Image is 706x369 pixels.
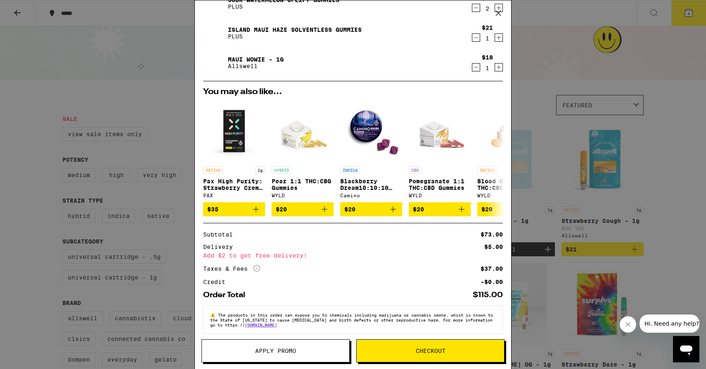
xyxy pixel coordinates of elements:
[340,202,402,216] button: Add to bag
[481,206,493,213] span: $20
[482,65,493,71] div: 1
[640,315,699,333] iframe: Message from company
[416,348,445,354] span: Checkout
[203,253,503,258] div: Add $2 to get free delivery!
[210,312,218,317] span: ⚠️
[201,339,350,362] button: Apply Promo
[203,178,265,191] p: Pax High Purity: Strawberry Creme - 1g
[409,100,471,202] a: Open page for Pomegranate 1:1 THC:CBD Gummies from WYLD
[486,100,530,162] img: WYLD - Blood Orange 1:1 THC:CBC Gummies
[203,100,265,202] a: Open page for Pax High Purity: Strawberry Creme - 1g from PAX
[272,100,334,202] a: Open page for Pear 1:1 THC:CBG Gummies from WYLD
[272,202,334,216] button: Add to bag
[340,193,402,198] div: Camino
[272,166,291,174] p: HYBRID
[472,4,480,12] button: Decrement
[477,202,539,216] button: Add to bag
[673,336,699,362] iframe: Button to launch messaging window
[203,291,251,299] div: Order Total
[210,312,493,327] span: The products in this order can expose you to chemicals including marijuana or cannabis smoke, whi...
[276,206,287,213] span: $20
[203,244,239,250] div: Delivery
[203,202,265,216] button: Add to bag
[228,33,362,40] p: PLUS
[340,100,402,162] img: Camino - Blackberry Dream10:10:10 Deep Sleep Gummies
[472,33,480,42] button: Decrement
[245,322,277,327] a: [DOMAIN_NAME]
[482,35,493,42] div: 1
[482,54,493,61] div: $18
[228,3,339,10] p: PLUS
[477,166,497,174] p: SATIVA
[228,26,362,33] a: Island Maui Haze Solventless Gummies
[481,279,503,285] div: -$0.00
[255,166,265,174] p: 1g
[203,88,503,96] h2: You may also like...
[272,193,334,198] div: WYLD
[482,24,493,31] div: $21
[272,100,334,162] img: WYLD - Pear 1:1 THC:CBG Gummies
[203,232,239,237] div: Subtotal
[409,166,421,174] p: CBD
[203,21,226,45] img: Island Maui Haze Solventless Gummies
[484,244,503,250] div: $5.00
[203,166,223,174] p: SATIVA
[344,206,355,213] span: $20
[477,100,539,202] a: Open page for Blood Orange 1:1 THC:CBC Gummies from WYLD
[203,279,231,285] div: Credit
[481,266,503,272] div: $37.00
[228,63,284,69] p: Allswell
[477,193,539,198] div: WYLD
[203,51,226,74] img: Maui Wowie - 1g
[207,206,218,213] span: $35
[620,316,636,333] iframe: Close message
[356,339,505,362] button: Checkout
[409,100,471,162] img: WYLD - Pomegranate 1:1 THC:CBD Gummies
[472,63,480,71] button: Decrement
[203,193,265,198] div: PAX
[495,63,503,71] button: Increment
[203,100,265,162] img: PAX - Pax High Purity: Strawberry Creme - 1g
[477,178,539,191] p: Blood Orange 1:1 THC:CBC Gummies
[340,166,360,174] p: INDICA
[255,348,296,354] span: Apply Promo
[413,206,424,213] span: $20
[495,33,503,42] button: Increment
[340,100,402,202] a: Open page for Blackberry Dream10:10:10 Deep Sleep Gummies from Camino
[272,178,334,191] p: Pear 1:1 THC:CBG Gummies
[340,178,402,191] p: Blackberry Dream10:10:10 Deep Sleep Gummies
[228,56,284,63] a: Maui Wowie - 1g
[409,193,471,198] div: WYLD
[481,232,503,237] div: $73.00
[409,202,471,216] button: Add to bag
[482,5,493,12] div: 2
[473,291,503,299] div: $115.00
[203,265,260,272] div: Taxes & Fees
[409,178,471,191] p: Pomegranate 1:1 THC:CBD Gummies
